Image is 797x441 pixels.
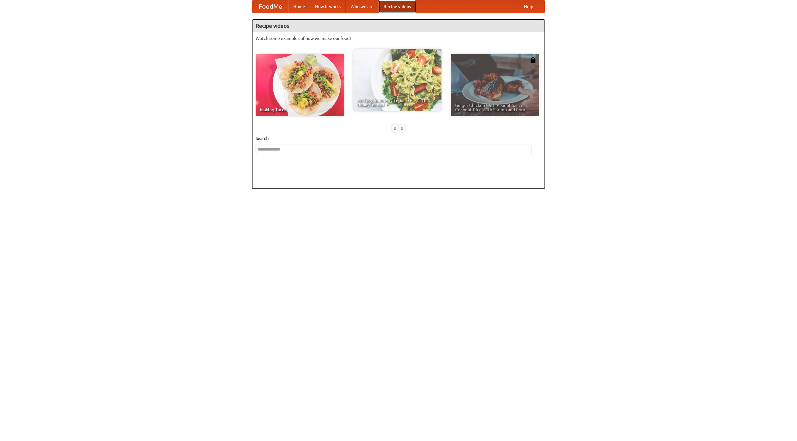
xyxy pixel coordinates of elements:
h5: Search [256,135,541,141]
div: » [399,124,405,132]
a: FoodMe [252,0,288,13]
a: Home [288,0,310,13]
div: « [392,124,398,132]
a: Who we are [346,0,379,13]
a: Making Tacos [256,54,344,116]
h4: Recipe videos [252,20,545,32]
p: Watch some examples of how we make our food! [256,35,541,41]
span: Making Tacos [260,108,340,112]
a: How it works [310,0,346,13]
a: Recipe videos [379,0,416,13]
img: 483408.png [530,57,536,63]
a: Help [519,0,538,13]
a: An Easy, Summery Tomato Pasta That's Ready for Fall [353,49,441,111]
span: An Easy, Summery Tomato Pasta That's Ready for Fall [357,98,437,107]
